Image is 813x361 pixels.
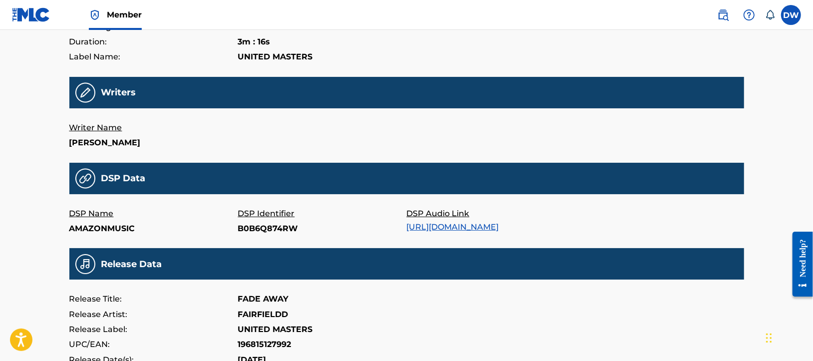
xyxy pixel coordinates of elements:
[69,337,238,352] p: UPC/EAN:
[763,313,813,361] iframe: Chat Widget
[739,5,759,25] div: Help
[107,9,142,20] span: Member
[238,34,271,49] p: 3m : 16s
[238,292,289,307] p: FADE AWAY
[717,9,729,21] img: search
[101,87,136,98] h5: Writers
[69,206,238,221] p: DSP Name
[69,292,238,307] p: Release Title:
[89,9,101,21] img: Top Rightsholder
[766,323,772,353] div: Drag
[69,120,238,135] p: Writer Name
[238,307,288,322] p: FAIRFIELDD
[75,254,95,274] img: 75424d043b2694df37d4.png
[75,168,95,189] img: 31a9e25fa6e13e71f14b.png
[101,173,146,184] h5: DSP Data
[238,322,313,337] p: UNITED MASTERS
[101,259,162,270] h5: Release Data
[12,7,50,22] img: MLC Logo
[743,9,755,21] img: help
[713,5,733,25] a: Public Search
[69,307,238,322] p: Release Artist:
[238,337,291,352] p: 196815127992
[69,322,238,337] p: Release Label:
[781,5,801,25] div: User Menu
[238,206,407,221] p: DSP Identifier
[69,135,238,150] p: [PERSON_NAME]
[785,224,813,305] iframe: Resource Center
[407,222,499,232] a: [URL][DOMAIN_NAME]
[238,221,407,236] p: B0B6Q874RW
[69,221,238,236] p: AMAZONMUSIC
[69,49,238,64] p: Label Name:
[69,34,238,49] p: Duration:
[765,10,775,20] div: Notifications
[75,82,95,103] img: Recording Writers
[407,206,575,221] p: DSP Audio Link
[238,49,313,64] p: UNITED MASTERS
